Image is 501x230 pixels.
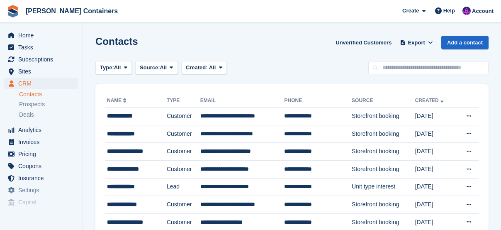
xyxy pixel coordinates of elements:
a: menu [4,29,78,41]
td: [DATE] [415,125,455,143]
td: [DATE] [415,196,455,214]
button: Created: All [181,61,227,75]
a: menu [4,42,78,53]
a: menu [4,172,78,184]
span: Help [443,7,455,15]
img: stora-icon-8386f47178a22dfd0bd8f6a31ec36ba5ce8667c1dd55bd0f319d3a0aa187defe.svg [7,5,19,17]
a: menu [4,160,78,172]
span: Export [408,39,425,47]
th: Source [352,94,415,108]
a: menu [4,78,78,89]
span: Sites [18,66,68,77]
span: Invoices [18,136,68,148]
a: menu [4,136,78,148]
a: [PERSON_NAME] Containers [22,4,121,18]
a: Add a contact [441,36,489,49]
a: menu [4,148,78,160]
button: Export [398,36,435,49]
span: Tasks [18,42,68,53]
a: Unverified Customers [332,36,395,49]
td: [DATE] [415,143,455,161]
a: Name [107,98,128,103]
td: [DATE] [415,178,455,196]
span: Capital [18,196,68,208]
td: Storefront booking [352,143,415,161]
td: Storefront booking [352,196,415,214]
span: All [160,64,167,72]
span: Settings [18,184,68,196]
th: Type [167,94,200,108]
span: Create [402,7,419,15]
span: Deals [19,111,34,119]
td: Unit type interest [352,178,415,196]
td: Lead [167,178,200,196]
td: Storefront booking [352,108,415,125]
span: Coupons [18,160,68,172]
span: Prospects [19,100,45,108]
td: Customer [167,160,200,178]
span: All [209,64,216,71]
span: Source: [140,64,160,72]
button: Source: All [135,61,178,75]
a: menu [4,66,78,77]
span: Account [472,7,494,15]
span: Subscriptions [18,54,68,65]
a: Prospects [19,100,78,109]
td: Customer [167,108,200,125]
img: Claire Wilson [462,7,471,15]
a: menu [4,196,78,208]
span: Analytics [18,124,68,136]
a: Created [415,98,445,103]
a: Contacts [19,91,78,98]
span: Insurance [18,172,68,184]
button: Type: All [95,61,132,75]
th: Email [200,94,285,108]
span: CRM [18,78,68,89]
td: [DATE] [415,160,455,178]
a: Deals [19,110,78,119]
span: Type: [100,64,114,72]
a: menu [4,54,78,65]
td: Customer [167,196,200,214]
span: Pricing [18,148,68,160]
a: menu [4,184,78,196]
span: All [114,64,121,72]
td: [DATE] [415,108,455,125]
td: Storefront booking [352,125,415,143]
a: menu [4,124,78,136]
span: Created: [186,64,208,71]
td: Customer [167,125,200,143]
td: Customer [167,143,200,161]
h1: Contacts [95,36,138,47]
td: Storefront booking [352,160,415,178]
th: Phone [284,94,352,108]
span: Home [18,29,68,41]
